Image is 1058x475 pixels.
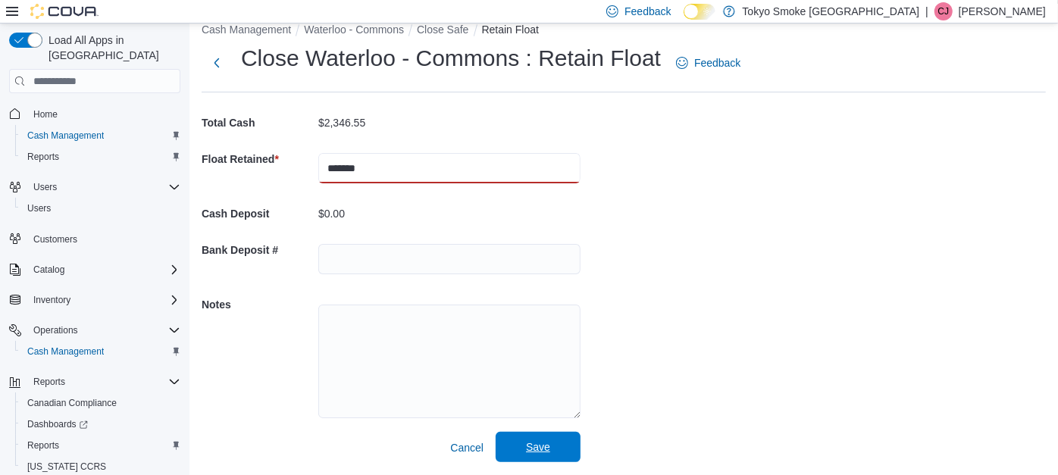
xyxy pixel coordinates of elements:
span: Inventory [27,291,180,309]
button: Cash Management [15,341,186,362]
span: Cash Management [27,130,104,142]
span: Home [33,108,58,120]
button: Canadian Compliance [15,392,186,414]
p: $2,346.55 [318,117,365,129]
button: Customers [3,228,186,250]
p: Tokyo Smoke [GEOGRAPHIC_DATA] [743,2,920,20]
button: Inventory [3,289,186,311]
span: CJ [938,2,950,20]
button: Reports [15,435,186,456]
span: Canadian Compliance [21,394,180,412]
span: Cash Management [27,345,104,358]
span: Cash Management [21,127,180,145]
h5: Total Cash [202,108,315,138]
span: Feedback [624,4,671,19]
button: Close Safe [417,23,468,36]
p: | [925,2,928,20]
h1: Close Waterloo - Commons : Retain Float [241,43,661,73]
span: Inventory [33,294,70,306]
span: Cash Management [21,342,180,361]
span: Dashboards [27,418,88,430]
button: Cash Management [15,125,186,146]
button: Cancel [444,433,490,463]
button: Retain Float [482,23,539,36]
button: Catalog [3,259,186,280]
button: Home [3,102,186,124]
a: Dashboards [15,414,186,435]
a: Feedback [670,48,747,78]
button: Save [496,432,581,462]
button: Operations [3,320,186,341]
button: Users [3,177,186,198]
div: Craig Jacobs [934,2,953,20]
span: Save [526,439,550,455]
button: Reports [15,146,186,167]
h5: Bank Deposit # [202,235,315,265]
span: Canadian Compliance [27,397,117,409]
span: Reports [27,439,59,452]
span: Reports [27,373,180,391]
h5: Float Retained [202,144,315,174]
span: Reports [27,151,59,163]
a: Cash Management [21,342,110,361]
a: Cash Management [21,127,110,145]
button: Operations [27,321,84,339]
a: Dashboards [21,415,94,433]
span: Catalog [33,264,64,276]
span: Load All Apps in [GEOGRAPHIC_DATA] [42,33,180,63]
h5: Notes [202,289,315,320]
span: [US_STATE] CCRS [27,461,106,473]
button: Inventory [27,291,77,309]
button: Waterloo - Commons [304,23,404,36]
input: Dark Mode [684,4,715,20]
button: Reports [27,373,71,391]
span: Users [21,199,180,217]
span: Feedback [694,55,740,70]
span: Users [27,178,180,196]
a: Reports [21,436,65,455]
span: Cancel [450,440,484,455]
a: Canadian Compliance [21,394,123,412]
span: Customers [27,230,180,248]
span: Reports [21,436,180,455]
span: Dashboards [21,415,180,433]
nav: An example of EuiBreadcrumbs [202,22,1046,40]
span: Customers [33,233,77,245]
button: Catalog [27,261,70,279]
span: Operations [27,321,180,339]
p: $0.00 [318,208,345,220]
span: Reports [21,148,180,166]
a: Reports [21,148,65,166]
button: Users [15,198,186,219]
span: Catalog [27,261,180,279]
span: Home [27,104,180,123]
a: Users [21,199,57,217]
span: Users [33,181,57,193]
a: Customers [27,230,83,248]
span: Reports [33,376,65,388]
a: Home [27,105,64,123]
button: Next [202,48,232,78]
button: Cash Management [202,23,291,36]
h5: Cash Deposit [202,198,315,229]
button: Reports [3,371,186,392]
span: Operations [33,324,78,336]
p: [PERSON_NAME] [959,2,1046,20]
button: Users [27,178,63,196]
span: Users [27,202,51,214]
img: Cova [30,4,99,19]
